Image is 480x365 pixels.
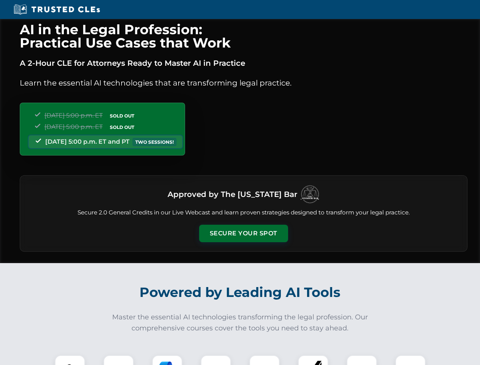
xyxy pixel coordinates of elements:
[44,123,103,130] span: [DATE] 5:00 p.m. ET
[11,4,102,15] img: Trusted CLEs
[199,225,288,242] button: Secure Your Spot
[20,77,467,89] p: Learn the essential AI technologies that are transforming legal practice.
[300,185,319,204] img: Logo
[168,187,297,201] h3: Approved by The [US_STATE] Bar
[107,112,137,120] span: SOLD OUT
[20,57,467,69] p: A 2-Hour CLE for Attorneys Ready to Master AI in Practice
[30,279,451,306] h2: Powered by Leading AI Tools
[20,23,467,49] h1: AI in the Legal Profession: Practical Use Cases that Work
[107,123,137,131] span: SOLD OUT
[107,312,373,334] p: Master the essential AI technologies transforming the legal profession. Our comprehensive courses...
[29,208,458,217] p: Secure 2.0 General Credits in our Live Webcast and learn proven strategies designed to transform ...
[44,112,103,119] span: [DATE] 5:00 p.m. ET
